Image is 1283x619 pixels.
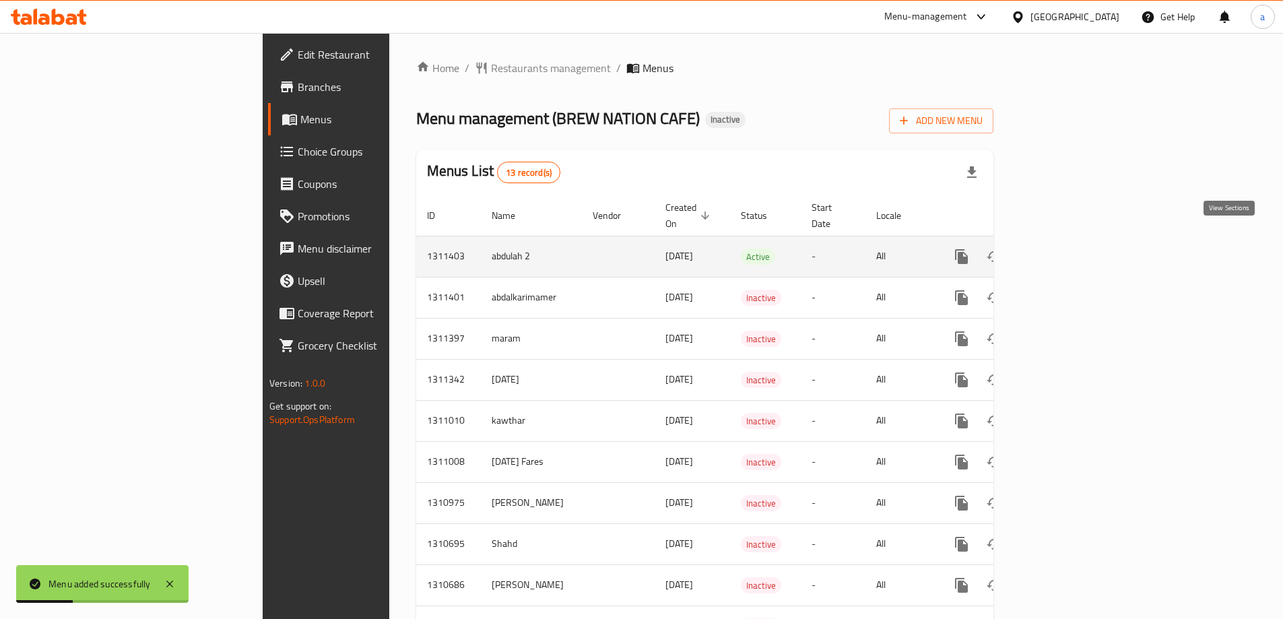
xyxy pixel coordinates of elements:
td: - [801,318,865,359]
th: Actions [935,195,1086,236]
span: [DATE] [665,412,693,429]
button: Change Status [978,323,1010,355]
button: Change Status [978,405,1010,437]
span: Choice Groups [298,143,466,160]
span: Menus [643,60,673,76]
span: Edit Restaurant [298,46,466,63]
span: Promotions [298,208,466,224]
td: - [801,400,865,441]
td: kawthar [481,400,582,441]
button: Change Status [978,446,1010,478]
span: Restaurants management [491,60,611,76]
span: Inactive [741,372,781,388]
span: Inactive [741,414,781,429]
td: - [801,359,865,400]
span: Name [492,207,533,224]
span: [DATE] [665,535,693,552]
div: Inactive [705,112,746,128]
td: - [801,482,865,523]
a: Edit Restaurant [268,38,477,71]
span: [DATE] [665,288,693,306]
button: more [946,323,978,355]
td: - [801,277,865,318]
span: Inactive [741,578,781,593]
span: Version: [269,374,302,392]
td: All [865,564,935,606]
span: Coupons [298,176,466,192]
div: [GEOGRAPHIC_DATA] [1030,9,1119,24]
a: Menus [268,103,477,135]
div: Inactive [741,495,781,511]
a: Promotions [268,200,477,232]
td: [PERSON_NAME] [481,564,582,606]
div: Inactive [741,577,781,593]
span: Menu disclaimer [298,240,466,257]
td: - [801,523,865,564]
td: abdalkarimamer [481,277,582,318]
span: Inactive [705,114,746,125]
a: Choice Groups [268,135,477,168]
td: [DATE] [481,359,582,400]
div: Export file [956,156,988,189]
td: All [865,441,935,482]
button: more [946,446,978,478]
a: Upsell [268,265,477,297]
a: Support.OpsPlatform [269,411,355,428]
button: more [946,528,978,560]
span: [DATE] [665,370,693,388]
td: All [865,359,935,400]
td: maram [481,318,582,359]
span: Inactive [741,331,781,347]
div: Menu-management [884,9,967,25]
span: Inactive [741,496,781,511]
nav: breadcrumb [416,60,993,76]
span: Status [741,207,785,224]
td: - [801,236,865,277]
button: more [946,405,978,437]
span: Inactive [741,455,781,470]
span: Inactive [741,290,781,306]
span: Get support on: [269,397,331,415]
span: Add New Menu [900,112,983,129]
button: Change Status [978,528,1010,560]
span: Upsell [298,273,466,289]
a: Branches [268,71,477,103]
td: All [865,482,935,523]
div: Menu added successfully [48,577,151,591]
button: more [946,240,978,273]
span: 13 record(s) [498,166,560,179]
span: Vendor [593,207,638,224]
td: abdulah 2 [481,236,582,277]
a: Grocery Checklist [268,329,477,362]
button: more [946,487,978,519]
h2: Menus List [427,161,560,183]
span: [DATE] [665,453,693,470]
td: All [865,318,935,359]
button: more [946,569,978,601]
a: Restaurants management [475,60,611,76]
span: 1.0.0 [304,374,325,392]
span: [DATE] [665,576,693,593]
span: Grocery Checklist [298,337,466,354]
a: Menu disclaimer [268,232,477,265]
button: Add New Menu [889,108,993,133]
span: Locale [876,207,919,224]
div: Inactive [741,454,781,470]
li: / [616,60,621,76]
div: Inactive [741,372,781,388]
span: Branches [298,79,466,95]
span: a [1260,9,1265,24]
span: [DATE] [665,494,693,511]
button: Change Status [978,240,1010,273]
td: All [865,236,935,277]
button: more [946,282,978,314]
button: Change Status [978,282,1010,314]
button: Change Status [978,569,1010,601]
div: Inactive [741,536,781,552]
span: Menus [300,111,466,127]
a: Coverage Report [268,297,477,329]
span: Coverage Report [298,305,466,321]
td: [DATE] Fares [481,441,582,482]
